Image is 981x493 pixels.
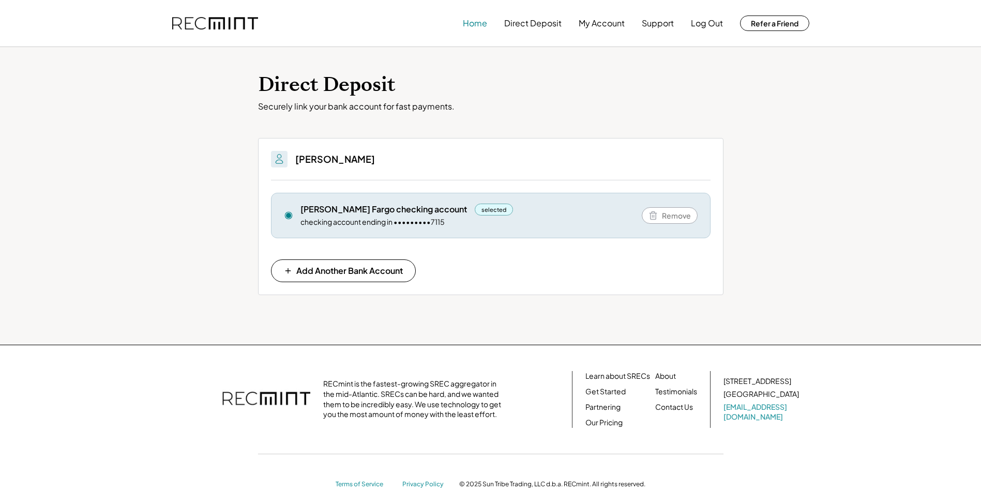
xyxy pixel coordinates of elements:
button: Direct Deposit [504,13,562,34]
img: People.svg [273,153,285,165]
a: Partnering [585,402,621,412]
div: selected [475,204,514,215]
h3: [PERSON_NAME] [295,153,375,165]
div: RECmint is the fastest-growing SREC aggregator in the mid-Atlantic. SRECs can be hard, and we wan... [323,379,507,419]
button: My Account [579,13,625,34]
button: Log Out [691,13,723,34]
img: recmint-logotype%403x.png [172,17,258,30]
a: Terms of Service [336,480,393,489]
div: [GEOGRAPHIC_DATA] [723,389,799,399]
a: Learn about SRECs [585,371,650,381]
div: [STREET_ADDRESS] [723,376,791,387]
button: Remove [642,207,698,224]
div: [PERSON_NAME] Fargo checking account [300,204,467,215]
button: Refer a Friend [740,16,809,31]
a: Get Started [585,387,626,397]
a: [EMAIL_ADDRESS][DOMAIN_NAME] [723,402,801,422]
a: Contact Us [655,402,693,412]
div: checking account ending in •••••••••7115 [300,217,445,227]
h1: Direct Deposit [258,73,723,97]
div: Securely link your bank account for fast payments. [258,101,723,112]
div: © 2025 Sun Tribe Trading, LLC d.b.a. RECmint. All rights reserved. [459,480,645,488]
a: Privacy Policy [402,480,449,489]
button: Support [642,13,674,34]
img: recmint-logotype%403x.png [222,381,310,418]
button: Home [463,13,487,34]
span: Add Another Bank Account [296,267,403,275]
a: About [655,371,676,381]
a: Our Pricing [585,418,623,428]
a: Testimonials [655,387,697,397]
span: Remove [662,212,691,219]
button: Add Another Bank Account [271,259,416,282]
